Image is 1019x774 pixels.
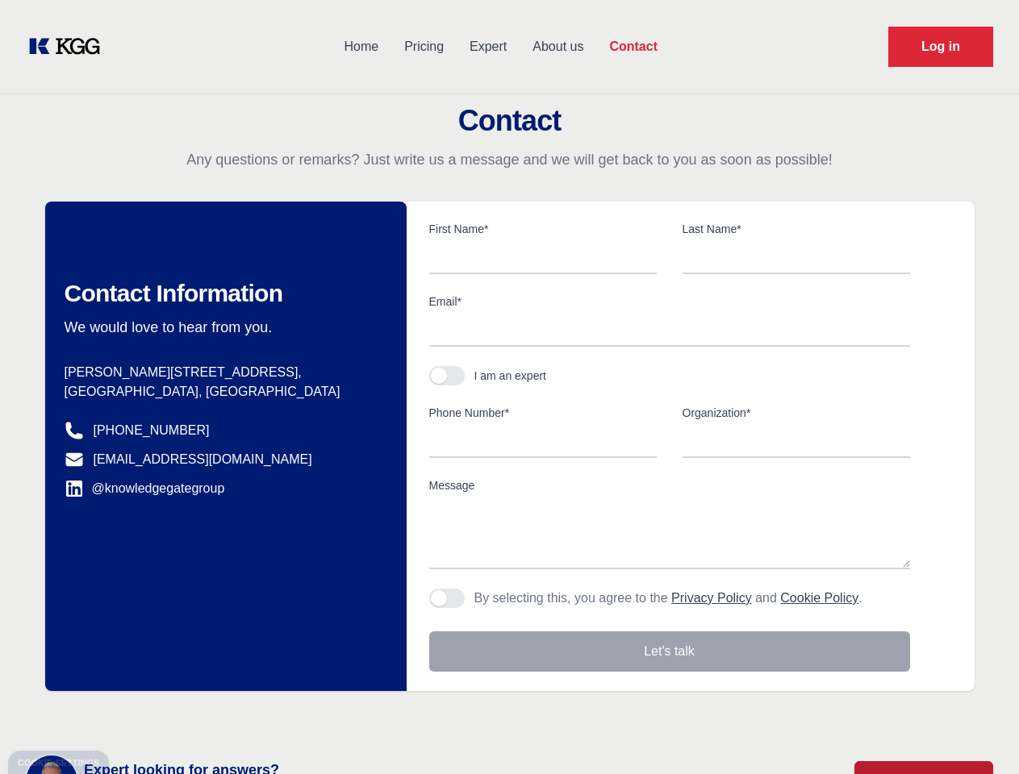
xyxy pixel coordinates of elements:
p: We would love to hear from you. [65,318,381,337]
div: Cookie settings [18,759,99,768]
a: @knowledgegategroup [65,479,225,498]
a: Home [331,26,391,68]
a: Contact [596,26,670,68]
p: [GEOGRAPHIC_DATA], [GEOGRAPHIC_DATA] [65,382,381,402]
a: Pricing [391,26,457,68]
button: Let's talk [429,631,910,672]
a: Privacy Policy [671,591,752,605]
label: First Name* [429,221,657,237]
a: [EMAIL_ADDRESS][DOMAIN_NAME] [94,450,312,469]
a: Expert [457,26,520,68]
a: Request Demo [888,27,993,67]
label: Organization* [683,405,910,421]
a: KOL Knowledge Platform: Talk to Key External Experts (KEE) [26,34,113,60]
a: [PHONE_NUMBER] [94,421,210,440]
p: [PERSON_NAME][STREET_ADDRESS], [65,363,381,382]
label: Email* [429,293,910,310]
label: Last Name* [683,221,910,237]
a: About us [520,26,596,68]
iframe: Chat Widget [938,697,1019,774]
p: Any questions or remarks? Just write us a message and we will get back to you as soon as possible! [19,150,1000,169]
h2: Contact [19,105,1000,137]
label: Message [429,477,910,493]
div: I am an expert [474,368,547,384]
a: Cookie Policy [780,591,858,605]
h2: Contact Information [65,279,381,308]
p: By selecting this, you agree to the and . [474,589,862,608]
label: Phone Number* [429,405,657,421]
